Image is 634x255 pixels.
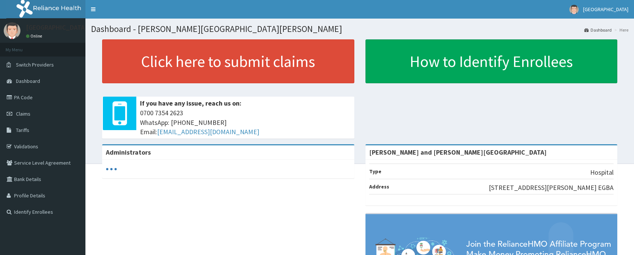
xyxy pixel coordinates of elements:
[4,22,20,39] img: User Image
[16,127,29,133] span: Tariffs
[140,99,241,107] b: If you have any issue, reach us on:
[16,78,40,84] span: Dashboard
[612,27,628,33] li: Here
[102,39,354,83] a: Click here to submit claims
[590,168,614,177] p: Hospital
[16,61,54,68] span: Switch Providers
[369,168,381,175] b: Type
[583,6,628,13] span: [GEOGRAPHIC_DATA]
[365,39,618,83] a: How to Identify Enrollees
[489,183,614,193] p: [STREET_ADDRESS][PERSON_NAME] EGBA
[106,164,117,175] svg: audio-loading
[369,183,389,190] b: Address
[106,148,151,156] b: Administrators
[157,127,259,136] a: [EMAIL_ADDRESS][DOMAIN_NAME]
[140,108,351,137] span: 0700 7354 2623 WhatsApp: [PHONE_NUMBER] Email:
[584,27,612,33] a: Dashboard
[26,24,87,31] p: [GEOGRAPHIC_DATA]
[91,24,628,34] h1: Dashboard - [PERSON_NAME][GEOGRAPHIC_DATA][PERSON_NAME]
[16,110,30,117] span: Claims
[369,148,547,156] strong: [PERSON_NAME] and [PERSON_NAME][GEOGRAPHIC_DATA]
[569,5,579,14] img: User Image
[26,33,44,39] a: Online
